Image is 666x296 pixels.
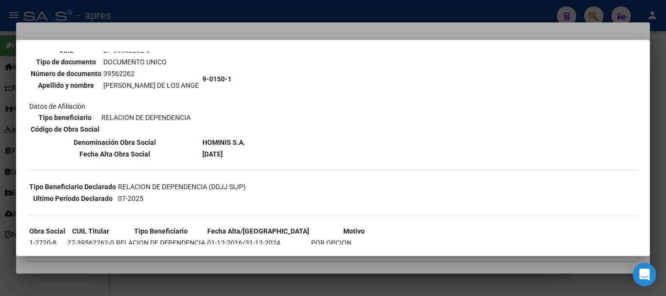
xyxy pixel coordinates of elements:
[103,68,199,79] td: 39562262
[118,193,246,204] td: 07-2025
[29,237,66,248] td: 1-2720-8
[311,226,397,237] th: Motivo
[30,112,100,123] th: Tipo beneficiario
[633,263,656,286] div: Open Intercom Messenger
[202,150,223,158] b: [DATE]
[29,137,201,148] th: Denominación Obra Social
[103,57,199,67] td: DOCUMENTO UNICO
[30,124,100,135] th: Código de Obra Social
[29,22,201,136] td: Datos personales Datos de Afiliación
[202,75,232,83] b: 9-0150-1
[29,149,201,159] th: Fecha Alta Obra Social
[29,181,117,192] th: Tipo Beneficiario Declarado
[30,80,102,91] th: Apellido y nombre
[311,237,397,248] td: POR OPCION
[30,57,102,67] th: Tipo de documento
[103,80,199,91] td: [PERSON_NAME] DE LOS ANGE
[30,68,102,79] th: Número de documento
[116,237,206,248] td: RELACION DE DEPENDENCIA
[67,237,115,248] td: 27-39562262-0
[202,138,245,146] b: HOMINIS S.A.
[29,226,66,237] th: Obra Social
[118,181,246,192] td: RELACION DE DEPENDENCIA (DDJJ SIJP)
[207,226,310,237] th: Fecha Alta/[GEOGRAPHIC_DATA]
[29,193,117,204] th: Ultimo Período Declarado
[67,226,115,237] th: CUIL Titular
[101,112,191,123] td: RELACION DE DEPENDENCIA
[116,226,206,237] th: Tipo Beneficiario
[207,237,310,248] td: 01-12-2016/31-12-2024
